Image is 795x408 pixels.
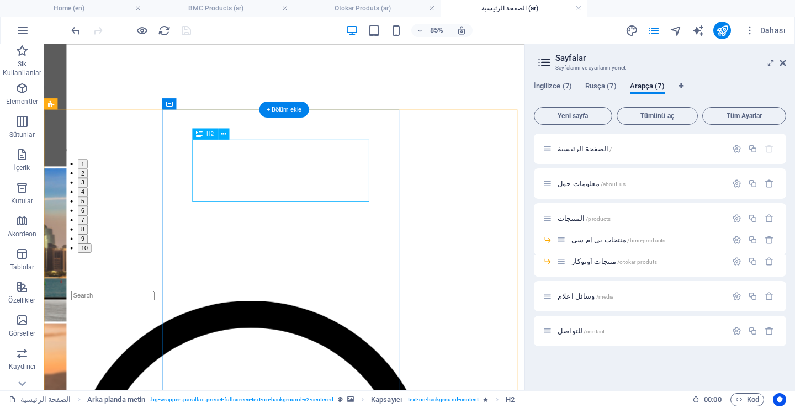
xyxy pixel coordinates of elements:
[534,82,786,103] div: Dil Sekmeleri
[158,24,171,37] i: Sayfayı yeniden yükleyin
[601,181,626,187] span: /about-us
[732,214,741,223] div: Ayarlar
[670,24,682,37] i: Navigatör
[6,97,38,106] p: Elementler
[625,24,638,37] button: design
[716,24,729,37] i: Yayınla
[371,393,402,406] span: Seçmek için tıkla. Düzenlemek için çift tıkla
[9,130,35,139] p: Sütunlar
[571,236,665,244] span: Sayfayı açmak için tıkla
[206,131,214,136] span: H2
[702,107,786,125] button: Tüm Ayarlar
[39,157,51,168] button: 3
[748,144,757,153] div: Çoğalt
[406,393,479,406] span: . text-on-background-content
[707,113,781,119] span: Tüm Ayarlar
[571,257,657,266] span: Sayfayı açmak için tıkla
[622,113,693,119] span: Tümünü aç
[428,24,446,37] h6: 85%
[765,144,774,153] div: Başlangıç sayfası silinemez
[70,24,82,37] i: Geri al: Sayfaları değiştir (Ctrl+Z)
[135,24,149,37] button: Ön izleme modundan çıkıp düzenlemeye devam etmek için buraya tıklayın
[39,201,51,212] button: 7
[558,179,626,188] span: Sayfayı açmak için tıkla
[10,263,35,272] p: Tablolar
[539,113,607,119] span: Yeni sayfa
[87,393,146,406] span: Seçmek için tıkla. Düzenlemek için çift tıkla
[748,179,757,188] div: Çoğalt
[483,396,488,402] i: Element bir animasyon içeriyor
[748,235,757,245] div: Çoğalt
[39,168,51,179] button: 4
[457,25,467,35] i: Yeniden boyutlandırmada yakınlaştırma düzeyini seçilen cihaza uyacak şekilde otomatik olarak ayarla.
[617,107,698,125] button: Tümünü aç
[712,395,713,404] span: :
[534,80,572,95] span: İngilizce (7)
[87,393,515,406] nav: breadcrumb
[740,22,790,39] button: Dahası
[617,259,657,265] span: /otokar-produts
[765,257,774,266] div: Sil
[9,329,35,338] p: Görseller
[691,24,704,37] button: text_generator
[347,396,354,402] i: Bu element, arka plan içeriyor
[732,179,741,188] div: Ayarlar
[555,53,786,63] h2: Sayfalar
[748,257,757,266] div: Çoğalt
[732,144,741,153] div: Ayarlar
[39,234,55,245] button: 10
[765,292,774,301] div: Sil
[39,212,51,223] button: 8
[585,80,617,95] span: Rusça (7)
[748,292,757,301] div: Çoğalt
[730,393,764,406] button: Kod
[765,214,774,223] div: Sil
[748,214,757,223] div: Çoğalt
[9,362,35,371] p: Kaydırıcı
[554,215,727,222] div: المنتجات/products
[647,24,660,37] button: pages
[506,393,515,406] span: Seçmek için tıkla. Düzenlemek için çift tıkla
[669,24,682,37] button: navigator
[732,235,741,245] div: Ayarlar
[735,393,759,406] span: Kod
[692,24,704,37] i: AI Writer
[568,236,727,243] div: منتجات بي إم سي/bmc-products
[9,393,71,406] a: Seçimi iptal etmek için tıkla. Sayfaları açmak için çift tıkla
[8,296,35,305] p: Özellikler
[14,163,30,172] p: İçerik
[11,197,34,205] p: Kutular
[765,235,774,245] div: Sil
[627,237,665,243] span: /bmc-products
[554,293,727,300] div: وسائل اعلام/media
[8,230,37,239] p: Akordeon
[596,294,614,300] span: /media
[39,190,51,201] button: 6
[39,223,51,234] button: 9
[692,393,722,406] h6: Oturum süresi
[584,328,605,335] span: /contact
[147,2,294,14] h4: BMC Products (ar)
[39,179,51,190] button: 5
[765,179,774,188] div: Sil
[609,146,612,152] span: /
[748,326,757,336] div: Çoğalt
[586,216,611,222] span: /products
[765,326,774,336] div: Sil
[558,327,605,335] span: Sayfayı açmak için tıkla
[554,145,727,152] div: الصفحة الرئيسية/
[534,107,612,125] button: Yeni sayfa
[732,257,741,266] div: Ayarlar
[555,63,764,73] h3: Sayfalarını ve ayarlarını yönet
[744,25,786,36] span: Dahası
[157,24,171,37] button: reload
[704,393,721,406] span: 00 00
[773,393,786,406] button: Usercentrics
[648,24,660,37] i: Sayfalar (Ctrl+Alt+S)
[732,292,741,301] div: Ayarlar
[558,292,613,300] span: Sayfayı açmak için tıkla
[732,326,741,336] div: Ayarlar
[626,24,638,37] i: Tasarım (Ctrl+Alt+Y)
[259,102,310,118] div: + Bölüm ekle
[411,24,451,37] button: 85%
